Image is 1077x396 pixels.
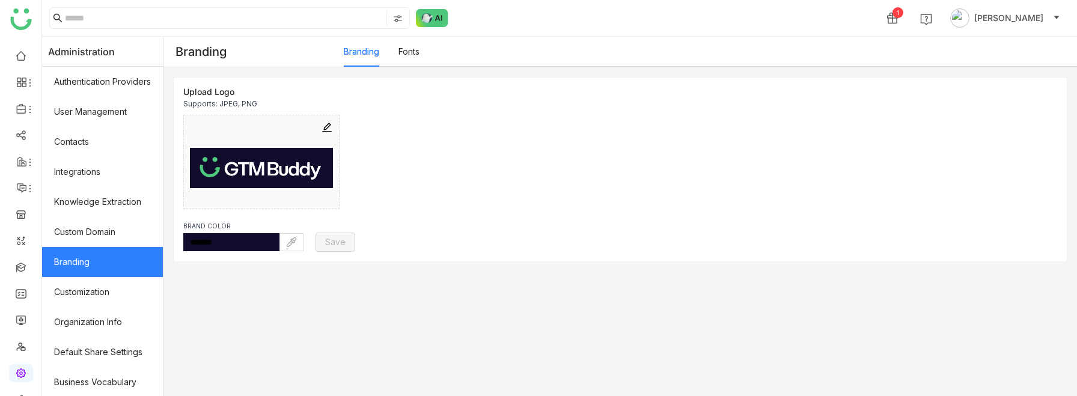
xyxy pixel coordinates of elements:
a: Knowledge Extraction [42,187,163,217]
span: Administration [48,37,115,67]
button: Save [316,233,355,252]
img: ask-buddy-normal.svg [416,9,448,27]
a: User Management [42,97,163,127]
img: logo [10,8,32,30]
img: help.svg [920,13,932,25]
div: Branding [163,37,344,66]
a: Integrations [42,157,163,187]
span: [PERSON_NAME] [974,11,1043,25]
a: Authentication Providers [42,67,163,97]
a: Branding [344,46,379,56]
a: Customization [42,277,163,307]
a: Contacts [42,127,163,157]
img: empty [190,148,333,188]
a: Default Share Settings [42,337,163,367]
div: Supports: JPEG, PNG [183,99,340,109]
div: 1 [892,7,903,18]
img: picker.svg [287,237,296,247]
button: [PERSON_NAME] [948,8,1063,28]
a: Branding [42,247,163,277]
img: edit.svg [321,121,333,133]
a: Organization Info [42,307,163,337]
img: search-type.svg [393,14,403,23]
img: avatar [950,8,969,28]
a: Custom Domain [42,217,163,247]
div: BRAND COLOR [183,221,304,231]
a: Fonts [398,46,420,56]
div: Upload Logo [183,87,340,97]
